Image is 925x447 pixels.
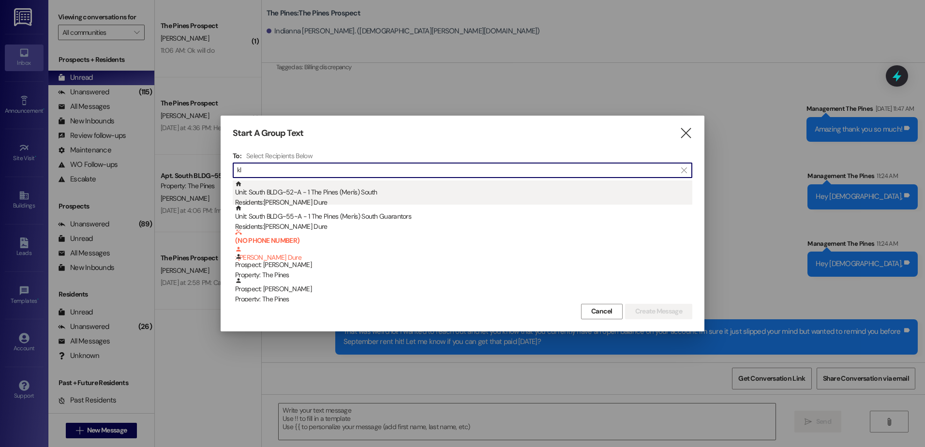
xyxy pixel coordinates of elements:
div: Unit: South BLDG~52~A - 1 The Pines (Men's) SouthResidents:[PERSON_NAME] Dure [233,180,692,205]
button: Create Message [625,304,692,319]
div: Property: The Pines [235,294,692,304]
h3: Start A Group Text [233,128,303,139]
div: Prospect: [PERSON_NAME] [235,277,692,305]
div: Prospect: [PERSON_NAME] [235,253,692,281]
h4: Select Recipients Below [246,151,313,160]
div: Prospect: [PERSON_NAME]Property: The Pines [233,253,692,277]
button: Clear text [676,163,692,178]
b: (NO PHONE NUMBER) [235,229,692,245]
div: Residents: [PERSON_NAME] Dure [235,222,692,232]
h3: To: [233,151,241,160]
span: Create Message [635,306,682,316]
button: Cancel [581,304,623,319]
div: Prospect: [PERSON_NAME]Property: The Pines [233,277,692,301]
div: Unit: South BLDG~55~A - 1 The Pines (Men's) South Guarantors [235,205,692,232]
i:  [679,128,692,138]
div: : [PERSON_NAME] Dure [235,229,692,263]
div: Unit: South BLDG~52~A - 1 The Pines (Men's) South [235,180,692,208]
i:  [681,166,686,174]
div: Residents: [PERSON_NAME] Dure [235,197,692,208]
input: Search for any contact or apartment [237,164,676,177]
div: (NO PHONE NUMBER) : [PERSON_NAME] Dure [233,229,692,253]
div: Property: The Pines [235,270,692,280]
div: Unit: South BLDG~55~A - 1 The Pines (Men's) South GuarantorsResidents:[PERSON_NAME] Dure [233,205,692,229]
span: Cancel [591,306,612,316]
